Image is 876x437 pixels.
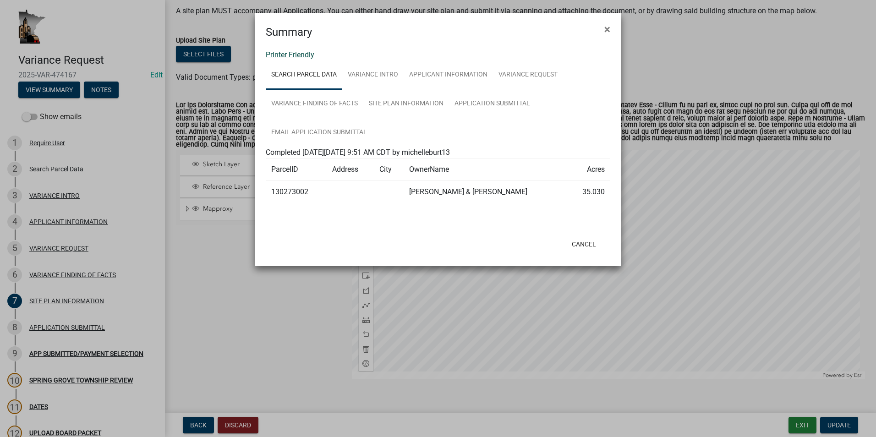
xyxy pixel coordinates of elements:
td: ParcelID [266,158,327,181]
h4: Summary [266,24,312,40]
a: SITE PLAN INFORMATION [363,89,449,119]
a: Email APPLICATION SUBMITTAL [266,118,372,147]
td: OwnerName [404,158,568,181]
a: APPLICATION SUBMITTAL [449,89,536,119]
a: VARIANCE FINDING OF FACTS [266,89,363,119]
td: Acres [568,158,610,181]
td: City [374,158,404,181]
td: 35.030 [568,181,610,203]
a: Search Parcel Data [266,60,342,90]
td: Address [327,158,374,181]
a: APPLICANT INFORMATION [404,60,493,90]
td: 130273002 [266,181,327,203]
a: VARIANCE REQUEST [493,60,563,90]
a: Printer Friendly [266,50,314,59]
span: × [604,23,610,36]
button: Cancel [564,236,603,252]
a: VARIANCE INTRO [342,60,404,90]
span: Completed [DATE][DATE] 9:51 AM CDT by michelleburt13 [266,148,450,157]
button: Close [597,16,618,42]
td: [PERSON_NAME] & [PERSON_NAME] [404,181,568,203]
